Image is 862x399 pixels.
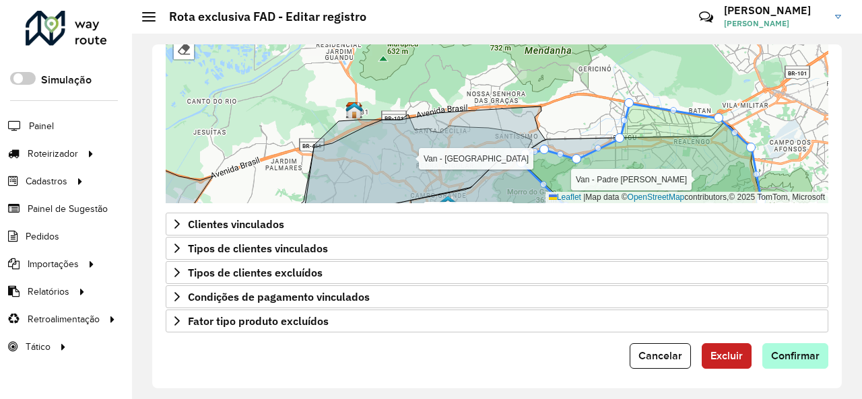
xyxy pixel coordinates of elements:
[762,343,828,369] button: Confirmar
[26,340,51,354] span: Tático
[345,102,363,119] img: FAD CDD Campo Grande
[166,285,828,308] a: Condições de pagamento vinculados
[166,261,828,284] a: Tipos de clientes excluídos
[28,257,79,271] span: Importações
[166,237,828,260] a: Tipos de clientes vinculados
[692,3,721,32] a: Contato Rápido
[188,291,370,302] span: Condições de pagamento vinculados
[26,174,67,188] span: Cadastros
[29,119,54,133] span: Painel
[41,72,92,88] label: Simulação
[28,285,69,299] span: Relatórios
[28,147,78,161] span: Roteirizador
[166,213,828,235] a: Clientes vinculados
[724,4,825,17] h3: [PERSON_NAME]
[188,316,329,326] span: Fator tipo produto excluídos
[771,350,820,361] span: Confirmar
[26,229,59,244] span: Pedidos
[188,243,328,254] span: Tipos de clientes vinculados
[549,192,581,202] a: Leaflet
[166,310,828,332] a: Fator tipo produto excluídos
[188,267,323,278] span: Tipos de clientes excluídos
[439,195,457,213] img: 506 UDC Light Santa Cruz
[628,192,685,202] a: OpenStreetMap
[724,17,825,30] span: [PERSON_NAME]
[710,350,743,361] span: Excluir
[545,192,828,203] div: Map data © contributors,© 2025 TomTom, Microsoft
[156,9,366,24] h2: Rota exclusiva FAD - Editar registro
[583,192,585,202] span: |
[28,312,100,326] span: Retroalimentação
[28,202,108,216] span: Painel de Sugestão
[188,219,284,229] span: Clientes vinculados
[630,343,691,369] button: Cancelar
[638,350,682,361] span: Cancelar
[702,343,752,369] button: Excluir
[174,39,194,59] div: Remover camada(s)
